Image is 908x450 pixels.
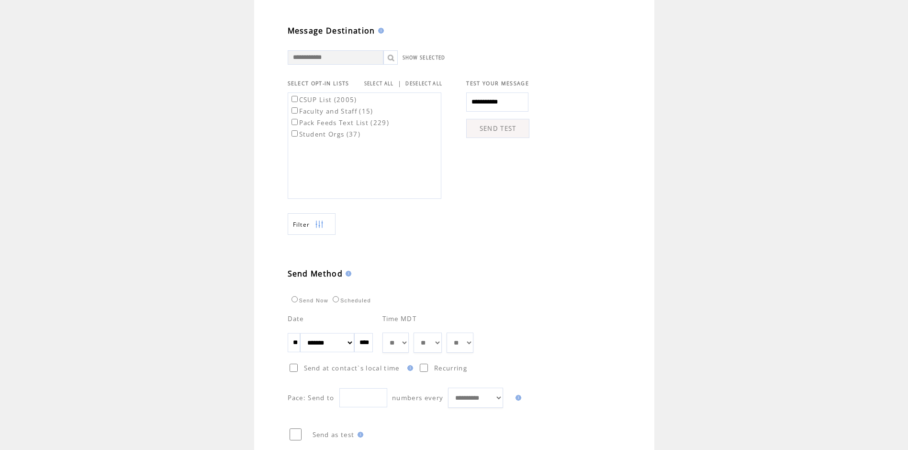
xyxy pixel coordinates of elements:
span: numbers every [392,393,443,402]
label: Student Orgs (37) [290,130,361,138]
img: filters.png [315,214,324,235]
span: Pace: Send to [288,393,335,402]
img: help.gif [375,28,384,34]
span: TEST YOUR MESSAGE [466,80,529,87]
label: Pack Feeds Text List (229) [290,118,390,127]
span: Date [288,314,304,323]
span: Send as test [313,430,355,439]
input: Faculty and Staff (15) [291,107,298,114]
img: help.gif [513,395,521,401]
span: Show filters [293,220,310,229]
label: Send Now [289,298,328,303]
label: Scheduled [330,298,371,303]
a: DESELECT ALL [405,81,442,87]
span: Send at contact`s local time [304,364,400,372]
span: Send Method [288,268,343,279]
span: Recurring [434,364,467,372]
span: Message Destination [288,25,375,36]
span: Time MDT [382,314,417,323]
img: help.gif [404,365,413,371]
label: CSUP List (2005) [290,95,357,104]
input: CSUP List (2005) [291,96,298,102]
span: | [398,79,402,88]
img: help.gif [355,432,363,438]
a: SEND TEST [466,119,529,138]
span: SELECT OPT-IN LISTS [288,80,349,87]
label: Faculty and Staff (15) [290,107,373,115]
a: SHOW SELECTED [403,55,446,61]
input: Scheduled [333,296,339,302]
a: SELECT ALL [364,81,394,87]
a: Filter [288,213,336,235]
input: Student Orgs (37) [291,130,298,137]
img: help.gif [343,271,351,277]
input: Pack Feeds Text List (229) [291,119,298,125]
input: Send Now [291,296,298,302]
